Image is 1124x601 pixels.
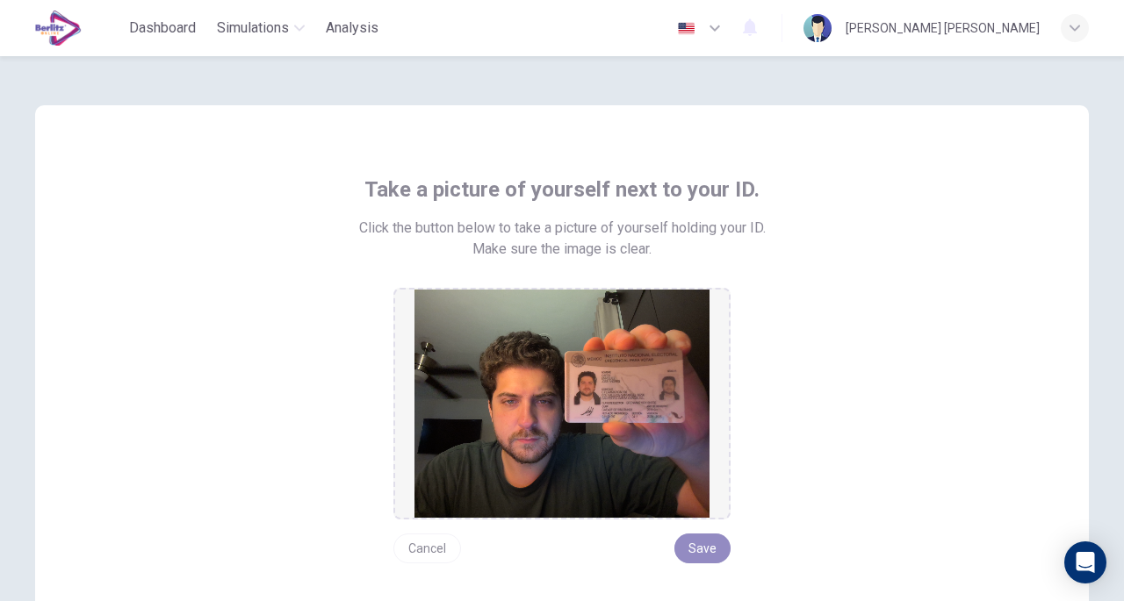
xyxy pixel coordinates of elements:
div: Open Intercom Messenger [1064,541,1106,583]
button: Save [674,533,731,563]
button: Simulations [210,12,312,44]
span: Dashboard [129,18,196,39]
span: Analysis [326,18,378,39]
button: Cancel [393,533,461,563]
img: en [675,22,697,35]
span: Simulations [217,18,289,39]
span: Click the button below to take a picture of yourself holding your ID. [359,218,766,239]
span: Take a picture of yourself next to your ID. [364,175,760,204]
img: Profile picture [803,14,832,42]
img: preview screemshot [414,290,710,518]
button: Dashboard [122,12,203,44]
button: Analysis [319,12,385,44]
div: [PERSON_NAME] [PERSON_NAME] [846,18,1040,39]
img: EduSynch logo [35,11,82,46]
span: Make sure the image is clear. [472,239,652,260]
a: EduSynch logo [35,11,122,46]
